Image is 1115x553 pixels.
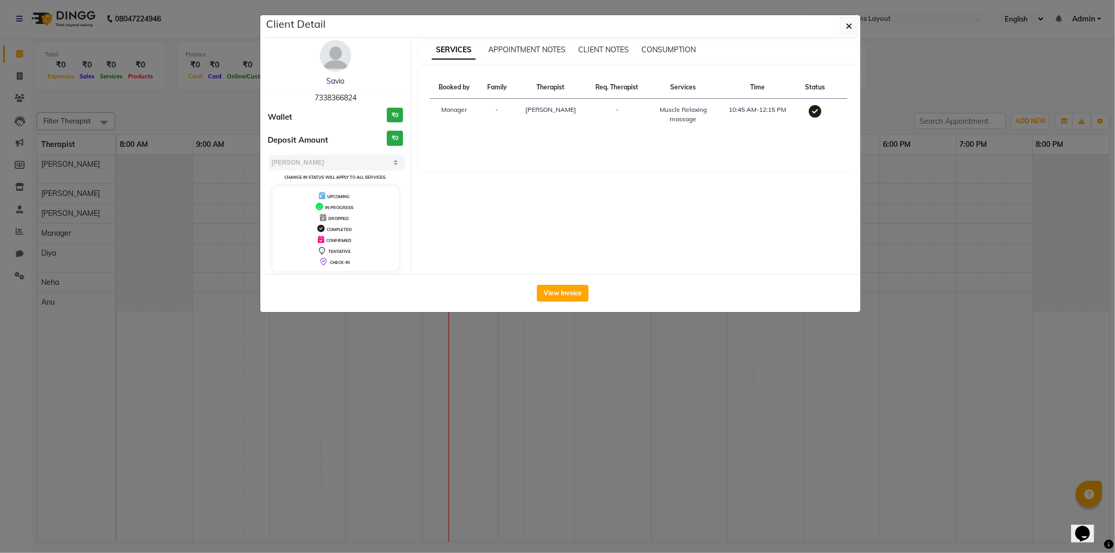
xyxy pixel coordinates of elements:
[284,175,386,180] small: Change in status will apply to all services.
[488,45,566,54] span: APPOINTMENT NOTES
[641,45,696,54] span: CONSUMPTION
[654,105,712,124] div: Muscle Relaxing massage
[330,260,350,265] span: CHECK-IN
[578,45,629,54] span: CLIENT NOTES
[718,99,797,131] td: 10:45 AM-12:15 PM
[328,249,351,254] span: TENTATIVE
[515,76,586,99] th: Therapist
[479,76,515,99] th: Family
[797,76,833,99] th: Status
[327,194,350,199] span: UPCOMING
[648,76,718,99] th: Services
[325,205,353,210] span: IN PROGRESS
[586,99,648,131] td: -
[326,238,351,243] span: CONFIRMED
[387,131,403,146] h3: ₹0
[537,285,589,302] button: View Invoice
[326,76,344,86] a: Savio
[525,106,576,113] span: [PERSON_NAME]
[320,40,351,72] img: avatar
[430,76,479,99] th: Booked by
[268,111,293,123] span: Wallet
[430,99,479,131] td: Manager
[1071,511,1105,543] iframe: chat widget
[387,108,403,123] h3: ₹0
[327,227,352,232] span: COMPLETED
[479,99,515,131] td: -
[328,216,349,221] span: DROPPED
[586,76,648,99] th: Req. Therapist
[315,93,357,102] span: 7338366824
[718,76,797,99] th: Time
[268,134,329,146] span: Deposit Amount
[432,41,476,60] span: SERVICES
[267,16,326,32] h5: Client Detail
